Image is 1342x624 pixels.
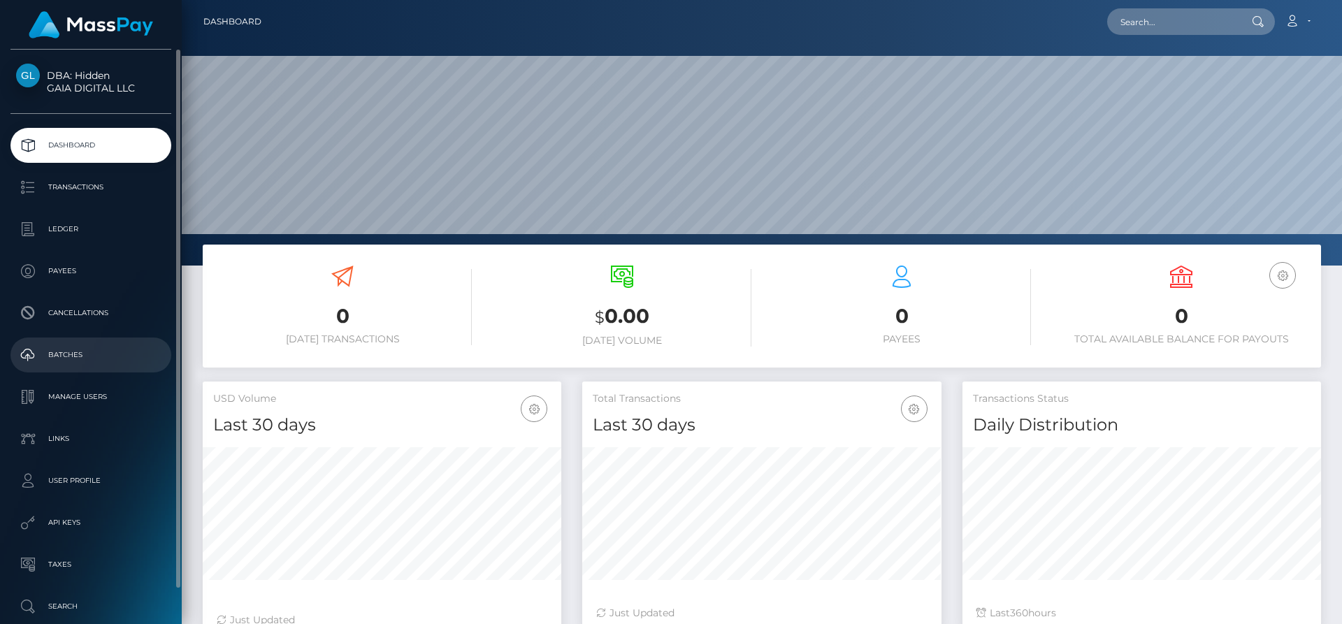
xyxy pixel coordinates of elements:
h6: Payees [772,333,1031,345]
h3: 0 [1052,303,1311,330]
p: Taxes [16,554,166,575]
a: API Keys [10,505,171,540]
a: Dashboard [10,128,171,163]
input: Search... [1107,8,1239,35]
a: Links [10,421,171,456]
small: $ [595,307,605,327]
a: Taxes [10,547,171,582]
h5: USD Volume [213,392,551,406]
p: Links [16,428,166,449]
a: User Profile [10,463,171,498]
h4: Last 30 days [213,413,551,437]
p: Ledger [16,219,166,240]
p: Batches [16,344,166,365]
a: Batches [10,338,171,372]
a: Transactions [10,170,171,205]
a: Dashboard [203,7,261,36]
img: MassPay Logo [29,11,153,38]
div: Last hours [976,606,1307,621]
h5: Total Transactions [593,392,930,406]
p: User Profile [16,470,166,491]
div: Just Updated [596,606,927,621]
p: API Keys [16,512,166,533]
p: Cancellations [16,303,166,324]
h3: 0.00 [493,303,751,331]
h5: Transactions Status [973,392,1311,406]
p: Transactions [16,177,166,198]
img: GAIA DIGITAL LLC [16,64,40,87]
h6: Total Available Balance for Payouts [1052,333,1311,345]
span: 360 [1010,607,1028,619]
p: Search [16,596,166,617]
h6: [DATE] Volume [493,335,751,347]
h6: [DATE] Transactions [213,333,472,345]
p: Payees [16,261,166,282]
a: Ledger [10,212,171,247]
a: Manage Users [10,379,171,414]
h3: 0 [772,303,1031,330]
h4: Daily Distribution [973,413,1311,437]
h3: 0 [213,303,472,330]
span: DBA: Hidden GAIA DIGITAL LLC [10,69,171,94]
p: Dashboard [16,135,166,156]
a: Cancellations [10,296,171,331]
h4: Last 30 days [593,413,930,437]
a: Search [10,589,171,624]
a: Payees [10,254,171,289]
p: Manage Users [16,386,166,407]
